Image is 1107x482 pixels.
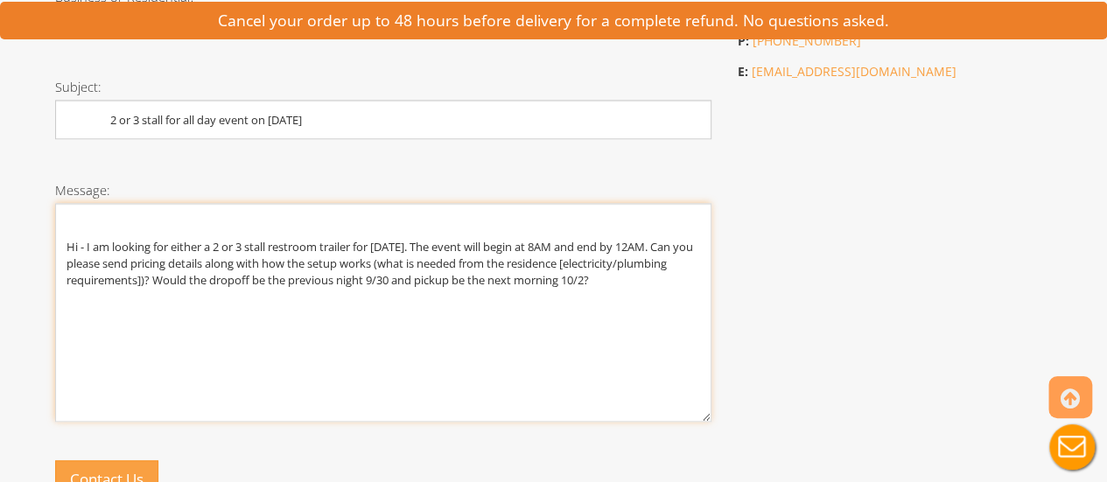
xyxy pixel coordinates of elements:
[753,32,861,49] a: [PHONE_NUMBER]
[752,63,956,80] a: [EMAIL_ADDRESS][DOMAIN_NAME]
[738,63,748,80] b: E:
[1037,412,1107,482] button: Live Chat
[738,32,749,49] b: P:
